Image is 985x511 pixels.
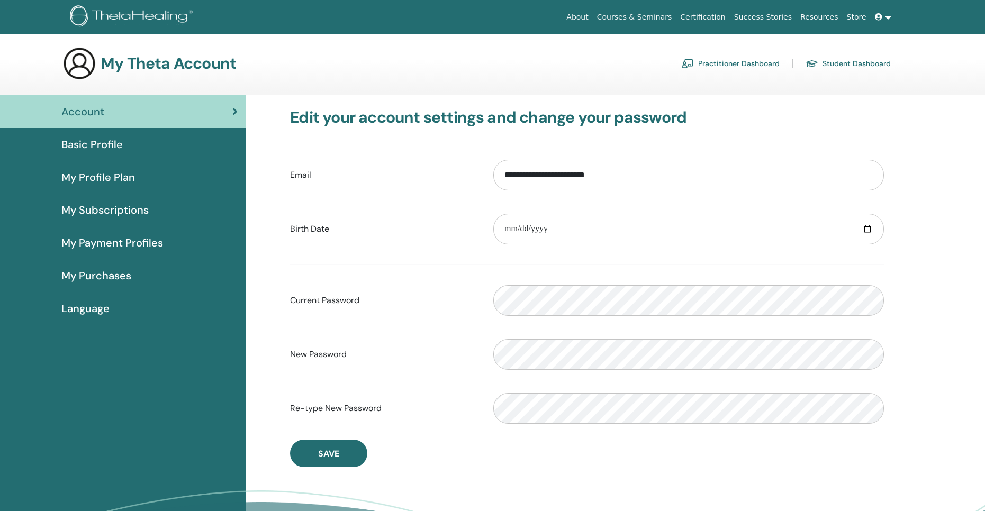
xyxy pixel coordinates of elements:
h3: Edit your account settings and change your password [290,108,884,127]
a: Certification [676,7,729,27]
h3: My Theta Account [101,54,236,73]
span: Language [61,300,110,316]
label: Email [282,165,485,185]
button: Save [290,440,367,467]
img: graduation-cap.svg [806,59,818,68]
span: Account [61,104,104,120]
span: Save [318,448,339,459]
img: logo.png [70,5,196,29]
span: Basic Profile [61,136,123,152]
img: generic-user-icon.jpg [62,47,96,80]
a: Resources [796,7,843,27]
label: Re-type New Password [282,398,485,418]
span: My Purchases [61,268,131,284]
label: Current Password [282,290,485,311]
a: Courses & Seminars [593,7,676,27]
a: Store [843,7,871,27]
span: My Subscriptions [61,202,149,218]
label: Birth Date [282,219,485,239]
label: New Password [282,344,485,364]
img: chalkboard-teacher.svg [681,59,694,68]
a: Student Dashboard [806,55,891,72]
span: My Payment Profiles [61,235,163,251]
span: My Profile Plan [61,169,135,185]
a: Practitioner Dashboard [681,55,780,72]
a: Success Stories [730,7,796,27]
a: About [562,7,592,27]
